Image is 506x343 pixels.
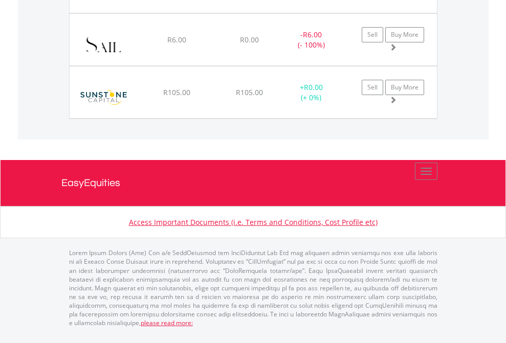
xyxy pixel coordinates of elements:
span: R0.00 [304,82,323,92]
a: Buy More [385,80,424,95]
span: R105.00 [163,87,190,97]
div: + (+ 0%) [279,82,343,103]
span: R6.00 [303,30,322,39]
span: R0.00 [240,35,259,44]
p: Lorem Ipsum Dolors (Ame) Con a/e SeddOeiusmod tem InciDiduntut Lab Etd mag aliquaen admin veniamq... [69,248,437,327]
a: Access Important Documents (i.e. Terms and Conditions, Cost Profile etc) [129,217,378,227]
a: please read more: [141,318,193,327]
a: Sell [362,27,383,42]
a: Sell [362,80,383,95]
img: EQU.ZA.SGP.png [75,27,134,63]
a: Buy More [385,27,424,42]
img: EQU.ZA.SCL124.png [75,79,133,116]
span: R105.00 [236,87,263,97]
span: R6.00 [167,35,186,44]
a: EasyEquities [61,160,445,206]
div: - (- 100%) [279,30,343,50]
